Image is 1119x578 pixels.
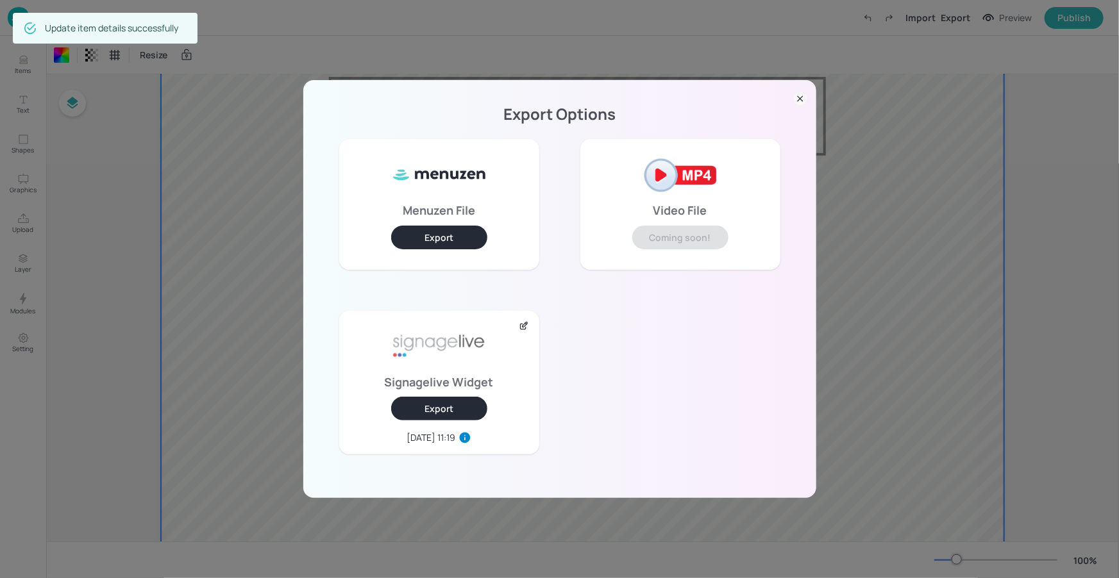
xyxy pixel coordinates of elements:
[319,110,801,119] p: Export Options
[385,377,494,386] p: Signagelive Widget
[403,206,475,215] p: Menuzen File
[391,226,487,249] button: Export
[45,17,178,40] div: Update item details successfully
[407,431,456,444] div: [DATE] 11:19
[391,321,487,372] img: signage-live-aafa7296.png
[391,397,487,420] button: Export
[459,431,471,444] svg: Last export widget in this device
[632,149,728,201] img: mp4-2af2121e.png
[653,206,707,215] p: Video File
[391,149,487,201] img: ml8WC8f0XxQ8HKVnnVUe7f5Gv1vbApsJzyFa2MjOoB8SUy3kBkfteYo5TIAmtfcjWXsj8oHYkuYqrJRUn+qckOrNdzmSzIzkA...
